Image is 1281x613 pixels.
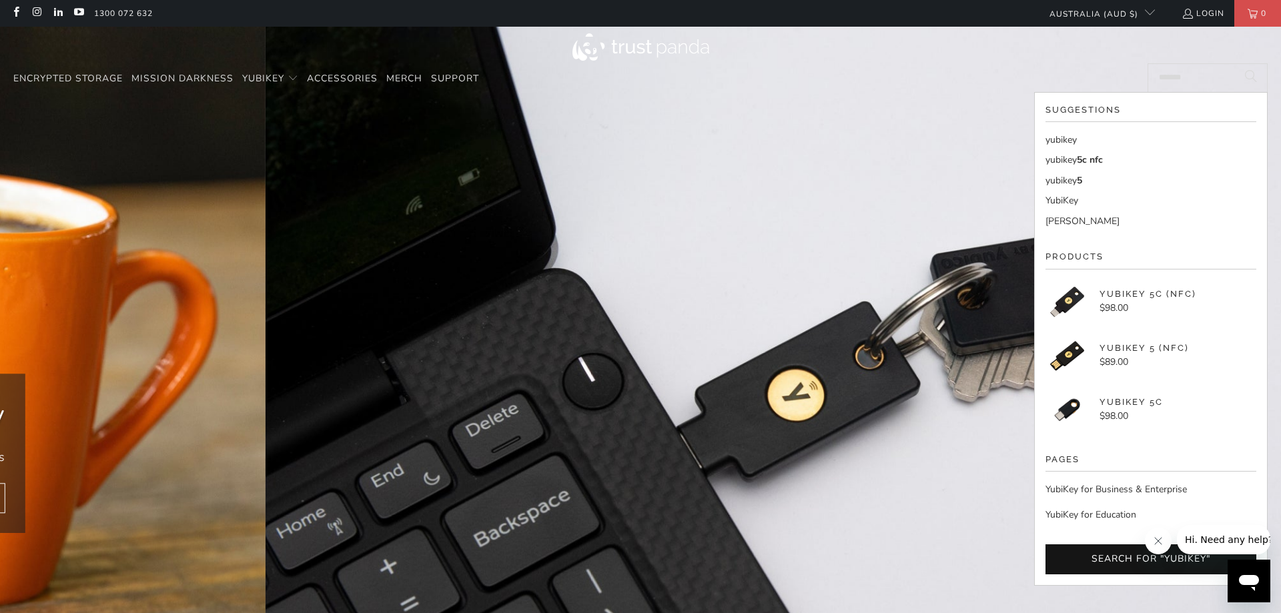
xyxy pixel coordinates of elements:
[1045,334,1089,378] img: YubiKey 5 (NFC) - Trust Panda
[1077,174,1082,187] span: 5
[1045,482,1256,497] a: YubiKey for Business & Enterprise
[1045,103,1256,123] h2: Suggestions
[1045,133,1077,146] mark: yubikey
[94,6,153,21] a: 1300 072 632
[242,63,298,95] summary: YubiKey
[386,72,422,85] span: Merch
[1045,174,1077,187] mark: yubikey
[1182,6,1224,21] a: Login
[1145,528,1172,554] iframe: Close message
[1045,153,1256,167] a: yubikey5c nfc
[131,63,234,95] a: Mission Darkness
[1100,301,1128,314] span: $98.00
[1100,287,1196,301] p: YubiKey 5C (NFC)
[1100,410,1128,422] span: $98.00
[1100,342,1189,355] p: YubiKey 5 (NFC)
[1148,63,1268,93] input: Search...
[1100,356,1128,368] span: $89.00
[431,72,479,85] span: Support
[8,9,96,20] span: Hi. Need any help?
[1045,280,1256,324] a: YubiKey 5C (NFC) - Trust Panda YubiKey 5C (NFC) $98.00
[1045,453,1256,472] h2: Pages
[13,63,479,95] nav: Translation missing: en.navigation.header.main_nav
[242,72,284,85] span: YubiKey
[386,63,422,95] a: Merch
[31,8,42,19] a: Trust Panda Australia on Instagram
[1045,280,1089,324] img: YubiKey 5C (NFC) - Trust Panda
[1100,396,1163,409] p: YubiKey 5C
[1234,63,1268,93] button: Search
[1077,153,1103,166] span: 5c nfc
[1045,334,1256,378] a: YubiKey 5 (NFC) - Trust Panda YubiKey 5 (NFC) $89.00
[307,72,378,85] span: Accessories
[307,63,378,95] a: Accessories
[1177,525,1270,554] iframe: Message from company
[431,63,479,95] a: Support
[1045,133,1256,147] a: yubikey
[13,72,123,85] span: Encrypted Storage
[1045,250,1256,269] h2: Products
[1045,173,1256,188] a: yubikey5
[73,8,84,19] a: Trust Panda Australia on YouTube
[1045,153,1077,166] mark: yubikey
[1045,193,1256,208] a: YubiKey
[52,8,63,19] a: Trust Panda Australia on LinkedIn
[1045,388,1089,432] img: YubiKey 5C - Trust Panda
[1228,560,1270,602] iframe: Button to launch messaging window
[1045,508,1256,522] a: YubiKey for Education
[1045,544,1256,574] button: Search for "yubikey"
[1045,214,1256,229] a: [PERSON_NAME]
[1045,388,1256,432] a: YubiKey 5C - Trust Panda YubiKey 5C $98.00
[572,33,709,61] img: Trust Panda Australia
[13,63,123,95] a: Encrypted Storage
[131,72,234,85] span: Mission Darkness
[10,8,21,19] a: Trust Panda Australia on Facebook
